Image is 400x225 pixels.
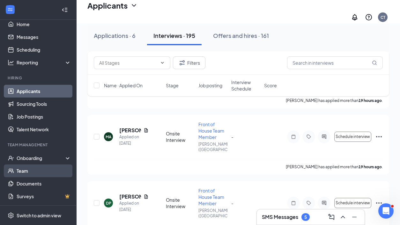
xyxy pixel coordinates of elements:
[104,82,143,89] span: Name · Applied On
[17,18,71,31] a: Home
[198,208,227,219] p: [PERSON_NAME] ([GEOGRAPHIC_DATA])
[17,164,71,177] a: Team
[213,32,269,40] div: Offers and hires · 161
[336,201,370,205] span: Schedule interview
[166,197,195,209] div: Onsite Interview
[351,213,358,221] svg: Minimize
[262,214,298,221] h3: SMS Messages
[106,134,111,140] div: MA
[119,134,149,147] div: Applied on [DATE]
[106,200,111,206] div: DP
[290,134,297,139] svg: Note
[153,32,195,40] div: Interviews · 195
[8,59,14,66] svg: Analysis
[338,212,348,222] button: ChevronUp
[119,127,141,134] h5: [PERSON_NAME]
[320,134,328,139] svg: ActiveChat
[178,59,186,67] svg: Filter
[231,79,260,92] span: Interview Schedule
[326,212,337,222] button: ComposeMessage
[375,133,383,141] svg: Ellipses
[62,7,68,13] svg: Collapse
[119,200,149,213] div: Applied on [DATE]
[17,155,66,161] div: Onboarding
[17,190,71,203] a: SurveysCrown
[17,123,71,136] a: Talent Network
[99,59,157,66] input: All Stages
[365,13,373,21] svg: QuestionInfo
[94,32,136,40] div: Applications · 6
[231,200,233,206] span: -
[304,214,307,220] div: 5
[144,128,149,133] svg: Document
[166,130,195,143] div: Onsite Interview
[198,188,224,206] span: Front of House Team Member
[119,193,141,200] h5: [PERSON_NAME]
[198,121,224,140] span: Front of House Team Member
[231,134,233,140] span: -
[17,177,71,190] a: Documents
[375,199,383,207] svg: Ellipses
[8,142,70,148] div: Team Management
[17,110,71,123] a: Job Postings
[372,60,377,65] svg: MagnifyingGlass
[8,155,14,161] svg: UserCheck
[160,60,165,65] svg: ChevronDown
[378,203,394,219] iframe: Intercom live chat
[17,43,71,56] a: Scheduling
[17,212,61,219] div: Switch to admin view
[198,82,222,89] span: Job posting
[339,213,347,221] svg: ChevronUp
[334,132,371,142] button: Schedule interview
[320,200,328,206] svg: ActiveChat
[381,15,385,20] div: CT
[351,13,359,21] svg: Notifications
[8,75,70,81] div: Hiring
[264,82,277,89] span: Score
[130,2,138,9] svg: ChevronDown
[198,142,227,152] p: [PERSON_NAME] ([GEOGRAPHIC_DATA])
[17,85,71,98] a: Applicants
[328,213,335,221] svg: ComposeMessage
[173,56,205,69] button: Filter Filters
[17,59,71,66] div: Reporting
[349,212,359,222] button: Minimize
[17,98,71,110] a: Sourcing Tools
[286,164,383,170] p: [PERSON_NAME] has applied more than .
[8,212,14,219] svg: Settings
[305,200,313,206] svg: Tag
[336,134,370,139] span: Schedule interview
[287,56,383,69] input: Search in interviews
[305,134,313,139] svg: Tag
[359,164,382,169] b: 19 hours ago
[166,82,179,89] span: Stage
[7,6,13,13] svg: WorkstreamLogo
[290,200,297,206] svg: Note
[334,198,371,208] button: Schedule interview
[17,31,71,43] a: Messages
[144,194,149,199] svg: Document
